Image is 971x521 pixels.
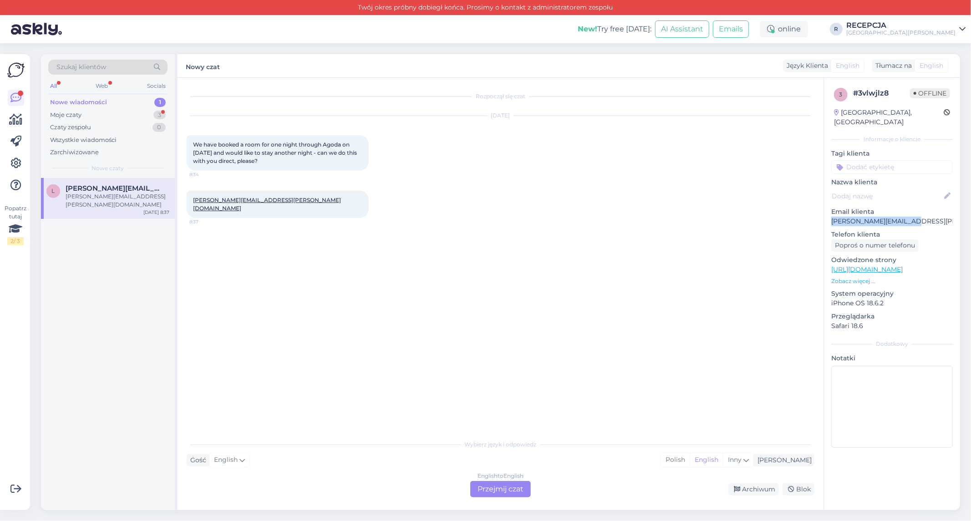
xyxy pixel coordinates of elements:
p: [PERSON_NAME][EMAIL_ADDRESS][PERSON_NAME][DOMAIN_NAME] [831,217,953,226]
a: [URL][DOMAIN_NAME] [831,265,903,273]
div: Socials [145,80,168,92]
span: English [920,61,943,71]
p: Telefon klienta [831,230,953,239]
p: Notatki [831,354,953,363]
div: Moje czaty [50,111,81,120]
div: Nowe wiadomości [50,98,107,107]
div: Wybierz język i odpowiedz [187,440,814,449]
img: Askly Logo [7,61,25,79]
div: Wszystkie wiadomości [50,136,117,145]
button: Emails [713,20,749,38]
div: Informacje o kliencie [831,135,953,143]
div: [DATE] [187,111,814,120]
p: Tagi klienta [831,149,953,158]
a: RECEPCJA[GEOGRAPHIC_DATA][PERSON_NAME] [846,22,966,36]
div: Archiwum [728,483,779,496]
p: iPhone OS 18.6.2 [831,298,953,308]
div: English [690,453,723,467]
span: 8:37 [189,218,224,225]
div: [PERSON_NAME][EMAIL_ADDRESS][PERSON_NAME][DOMAIN_NAME] [66,192,169,209]
p: Zobacz więcej ... [831,277,953,285]
div: R [830,23,843,35]
div: [GEOGRAPHIC_DATA], [GEOGRAPHIC_DATA] [834,108,944,127]
div: 2 / 3 [7,237,24,245]
div: Przejmij czat [470,481,531,497]
div: Gość [187,455,206,465]
button: AI Assistant [655,20,709,38]
span: 3 [839,91,843,98]
div: Czaty zespołu [50,123,91,132]
div: All [48,80,59,92]
p: Nazwa klienta [831,177,953,187]
div: online [760,21,808,37]
div: Język Klienta [783,61,828,71]
div: [DATE] 8:37 [143,209,169,216]
span: Szukaj klientów [56,62,106,72]
div: Rozpoczął się czat [187,92,814,101]
div: [PERSON_NAME] [754,455,812,465]
p: Email klienta [831,207,953,217]
label: Nowy czat [186,60,220,72]
span: Nowe czaty [92,164,124,172]
div: 0 [153,123,166,132]
div: Polish [661,453,690,467]
p: Safari 18.6 [831,321,953,331]
div: Poproś o numer telefonu [831,239,919,252]
div: 3 [153,111,166,120]
div: Blok [783,483,814,496]
p: Odwiedzone strony [831,255,953,265]
a: [PERSON_NAME][EMAIL_ADDRESS][PERSON_NAME][DOMAIN_NAME] [193,197,341,212]
div: Dodatkowy [831,340,953,348]
input: Dodać etykietę [831,160,953,174]
div: 1 [154,98,166,107]
div: Web [94,80,110,92]
span: lisa.m.caine@gmail.com [66,184,160,192]
div: [GEOGRAPHIC_DATA][PERSON_NAME] [846,29,956,36]
div: # 3vlwjlz8 [853,88,910,99]
span: l [52,187,55,194]
b: New! [578,25,597,33]
span: We have booked a room for one night through Agoda on [DATE] and would like to stay another night ... [193,141,358,164]
span: Inny [728,455,742,464]
div: Popatrz tutaj [7,204,24,245]
input: Dodaj nazwę [832,191,942,201]
div: Zarchiwizowane [50,148,99,157]
p: System operacyjny [831,289,953,298]
span: 8:34 [189,171,224,178]
div: Tłumacz na [872,61,912,71]
div: RECEPCJA [846,22,956,29]
span: English [836,61,859,71]
span: Offline [910,88,950,98]
p: Przeglądarka [831,312,953,321]
div: English to English [478,472,524,480]
div: Try free [DATE]: [578,24,651,35]
span: English [214,455,238,465]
